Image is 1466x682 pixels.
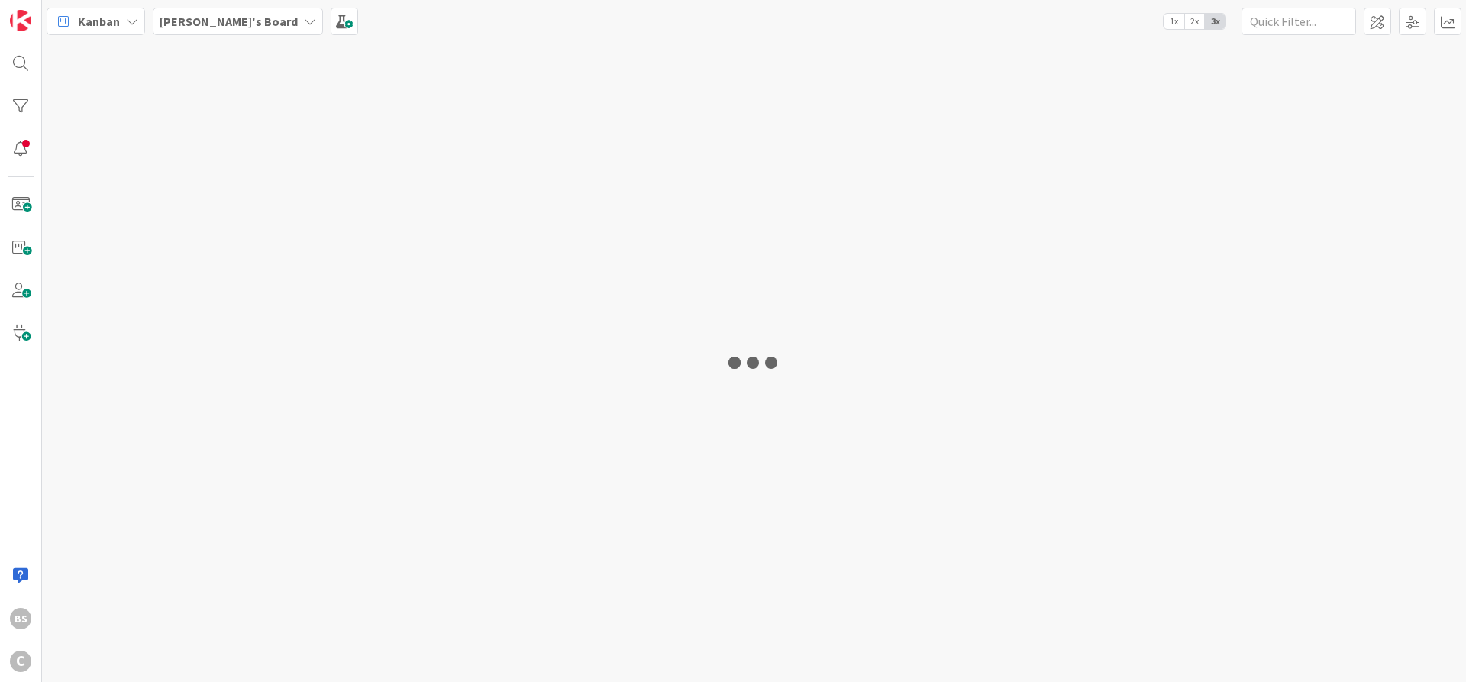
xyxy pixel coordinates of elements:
[10,608,31,629] div: BS
[1205,14,1225,29] span: 3x
[1164,14,1184,29] span: 1x
[78,12,120,31] span: Kanban
[1184,14,1205,29] span: 2x
[10,651,31,672] div: C
[1242,8,1356,35] input: Quick Filter...
[10,10,31,31] img: Visit kanbanzone.com
[160,14,298,29] b: [PERSON_NAME]'s Board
